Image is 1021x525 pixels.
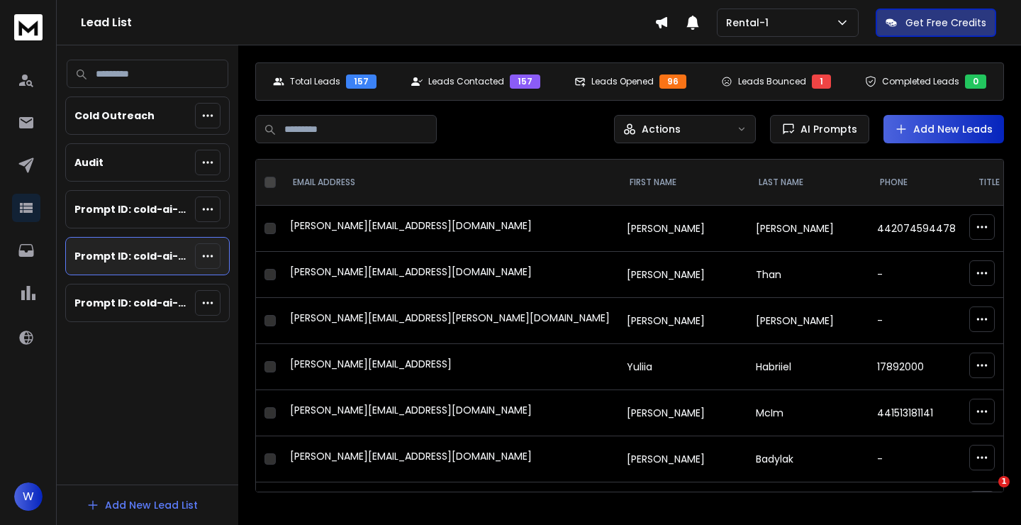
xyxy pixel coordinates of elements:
button: Add New Lead List [75,491,209,519]
p: Get Free Credits [905,16,986,30]
td: McIm [747,390,869,436]
p: Prompt ID: cold-ai-reply-b7 (cold outreach) [74,296,189,310]
p: Actions [642,122,681,136]
p: Total Leads [290,76,340,87]
p: Rental-1 [726,16,774,30]
div: [PERSON_NAME][EMAIL_ADDRESS][DOMAIN_NAME] [290,403,610,423]
td: - [869,252,967,298]
p: Prompt ID: cold-ai-reply-b6 (cold outreach) [74,249,189,263]
a: Add New Leads [895,122,993,136]
button: W [14,482,43,511]
div: [PERSON_NAME][EMAIL_ADDRESS][PERSON_NAME][DOMAIN_NAME] [290,311,610,331]
td: [PERSON_NAME] [747,206,869,252]
p: Prompt ID: cold-ai-reply-b5 (cold outreach) [74,202,189,216]
th: FIRST NAME [618,160,747,206]
button: AI Prompts [770,115,869,143]
div: [PERSON_NAME][EMAIL_ADDRESS][DOMAIN_NAME] [290,449,610,469]
td: [PERSON_NAME] [618,390,747,436]
th: Phone [869,160,967,206]
div: 1 [812,74,831,89]
td: 441513181141 [869,390,967,436]
div: [PERSON_NAME][EMAIL_ADDRESS][DOMAIN_NAME] [290,219,610,238]
div: 157 [510,74,540,89]
td: Badylak [747,436,869,482]
p: Leads Opened [591,76,654,87]
button: Add New Leads [883,115,1004,143]
th: LAST NAME [747,160,869,206]
p: Cold Outreach [74,109,155,123]
button: Get Free Credits [876,9,996,37]
div: 96 [659,74,686,89]
td: [PERSON_NAME] [618,252,747,298]
h1: Lead List [81,14,654,31]
td: - [869,436,967,482]
td: - [869,298,967,344]
div: 0 [965,74,986,89]
td: 17892000 [869,344,967,390]
p: Leads Bounced [738,76,806,87]
td: [PERSON_NAME] [747,298,869,344]
iframe: Intercom live chat [969,476,1003,510]
div: [PERSON_NAME][EMAIL_ADDRESS] [290,357,610,377]
p: Leads Contacted [428,76,504,87]
div: [PERSON_NAME][EMAIL_ADDRESS][DOMAIN_NAME] [290,265,610,284]
p: Audit [74,155,104,170]
td: Than [747,252,869,298]
p: Completed Leads [882,76,959,87]
td: Habriiel [747,344,869,390]
td: [PERSON_NAME] [618,206,747,252]
td: 442074594478 [869,206,967,252]
td: [PERSON_NAME] [618,298,747,344]
span: 1 [998,476,1010,487]
span: AI Prompts [795,122,857,136]
img: logo [14,14,43,40]
th: EMAIL ADDRESS [281,160,618,206]
td: Yuliia [618,344,747,390]
div: 157 [346,74,376,89]
td: [PERSON_NAME] [618,436,747,482]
